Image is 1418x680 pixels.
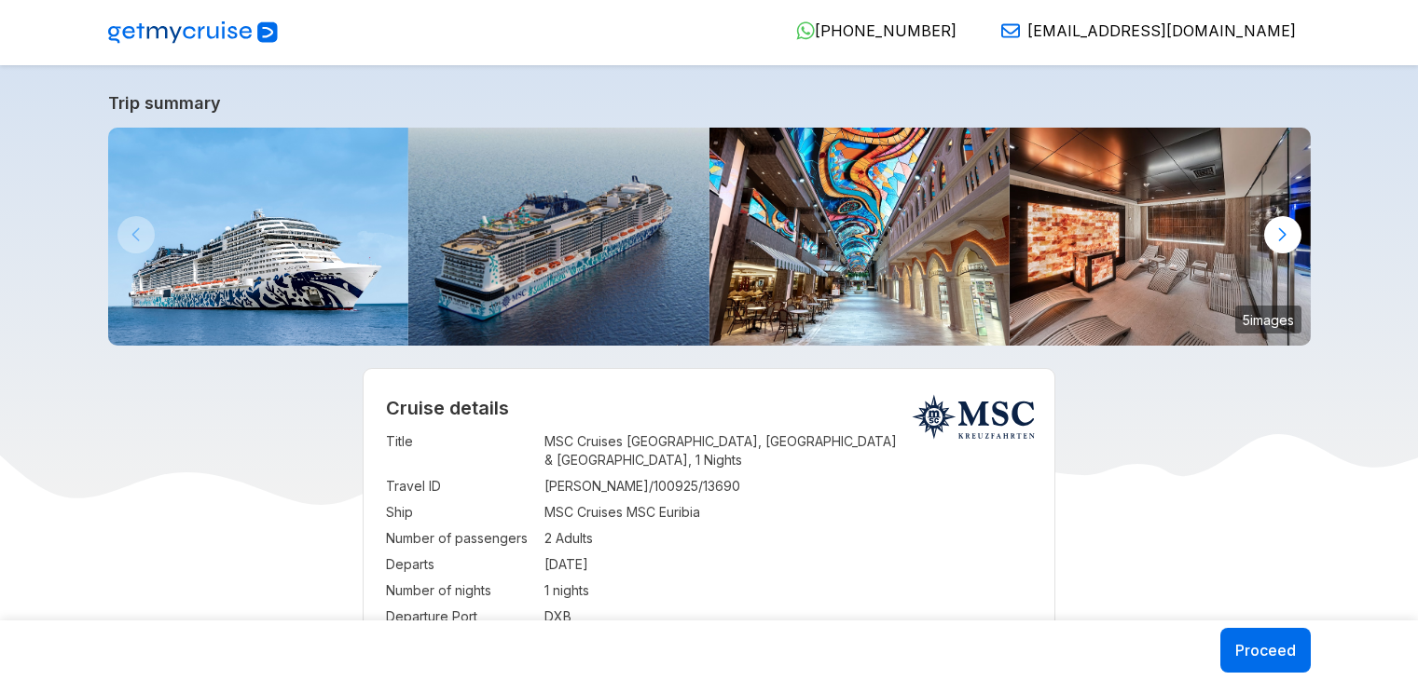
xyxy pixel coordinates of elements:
[386,397,1032,419] h2: Cruise details
[535,499,544,525] td: :
[709,128,1011,346] img: msc-euribia-galleria.jpg
[535,604,544,630] td: :
[386,473,535,499] td: Travel ID
[544,551,1032,578] td: [DATE]
[544,604,1032,630] td: DXB
[386,525,535,551] td: Number of passengers
[386,428,535,473] td: Title
[108,93,1311,113] a: Trip summary
[796,21,815,40] img: WhatsApp
[386,604,535,630] td: Departure Port
[108,128,409,346] img: 3.-MSC-EURIBIA.jpg
[544,499,1032,525] td: MSC Cruises MSC Euribia
[544,578,1032,604] td: 1 nights
[386,499,535,525] td: Ship
[1235,306,1301,333] small: 5 images
[386,551,535,578] td: Departs
[535,578,544,604] td: :
[535,525,544,551] td: :
[544,473,1032,499] td: [PERSON_NAME]/100925/13690
[781,21,957,40] a: [PHONE_NUMBER]
[986,21,1296,40] a: [EMAIL_ADDRESS][DOMAIN_NAME]
[386,578,535,604] td: Number of nights
[535,473,544,499] td: :
[1001,21,1020,40] img: Email
[815,21,957,40] span: [PHONE_NUMBER]
[544,428,1032,473] td: MSC Cruises [GEOGRAPHIC_DATA], [GEOGRAPHIC_DATA] & [GEOGRAPHIC_DATA], 1 Nights
[1220,628,1311,673] button: Proceed
[1027,21,1296,40] span: [EMAIL_ADDRESS][DOMAIN_NAME]
[1010,128,1311,346] img: msc-euribia-msc-aurea-spa.jpg
[535,551,544,578] td: :
[544,525,1032,551] td: 2 Adults
[408,128,709,346] img: b9ac817bb67756416f3ab6da6968c64a.jpeg
[535,428,544,473] td: :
